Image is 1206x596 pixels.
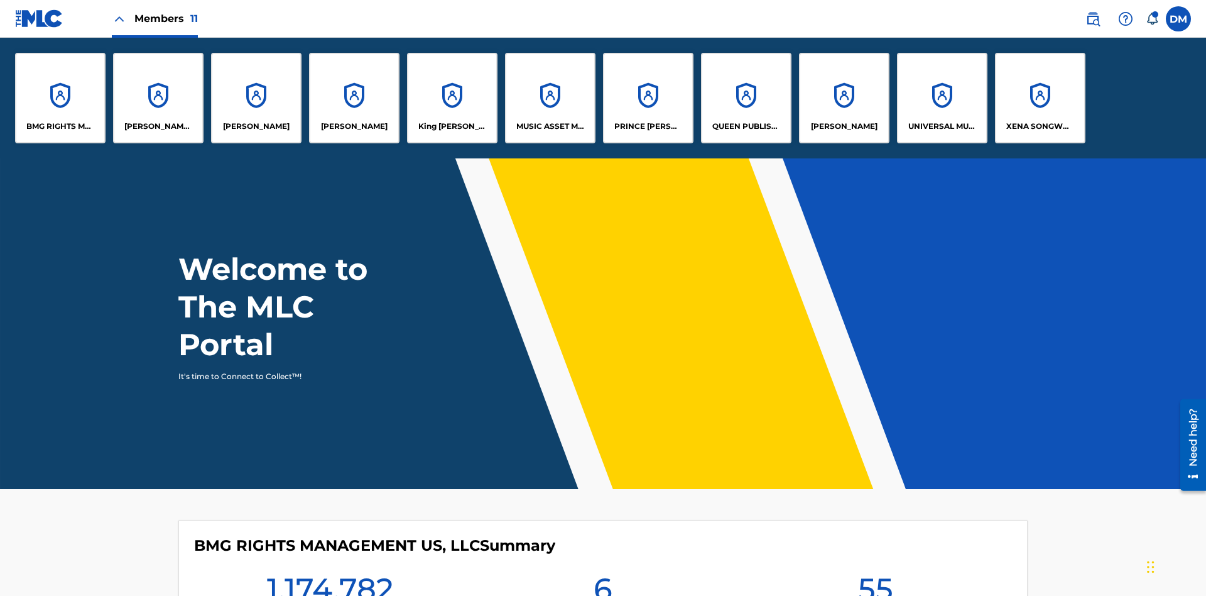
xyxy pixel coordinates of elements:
a: AccountsKing [PERSON_NAME] [407,53,497,143]
p: PRINCE MCTESTERSON [614,121,683,132]
p: RONALD MCTESTERSON [811,121,877,132]
iframe: Resource Center [1171,394,1206,497]
img: search [1085,11,1100,26]
p: QUEEN PUBLISHA [712,121,781,132]
p: BMG RIGHTS MANAGEMENT US, LLC [26,121,95,132]
img: help [1118,11,1133,26]
a: Accounts[PERSON_NAME] [211,53,301,143]
p: It's time to Connect to Collect™! [178,371,396,382]
a: Accounts[PERSON_NAME] [309,53,399,143]
a: Public Search [1080,6,1105,31]
iframe: Chat Widget [1143,536,1206,596]
a: Accounts[PERSON_NAME] [799,53,889,143]
p: MUSIC ASSET MANAGEMENT (MAM) [516,121,585,132]
div: Drag [1147,548,1154,586]
a: AccountsUNIVERSAL MUSIC PUB GROUP [897,53,987,143]
h1: Welcome to The MLC Portal [178,250,413,363]
a: Accounts[PERSON_NAME] SONGWRITER [113,53,204,143]
p: ELVIS COSTELLO [223,121,290,132]
p: XENA SONGWRITER [1006,121,1075,132]
p: UNIVERSAL MUSIC PUB GROUP [908,121,977,132]
p: King McTesterson [418,121,487,132]
img: Close [112,11,127,26]
div: Notifications [1146,13,1158,25]
h4: BMG RIGHTS MANAGEMENT US, LLC [194,536,555,555]
p: CLEO SONGWRITER [124,121,193,132]
a: AccountsQUEEN PUBLISHA [701,53,791,143]
a: AccountsPRINCE [PERSON_NAME] [603,53,693,143]
p: EYAMA MCSINGER [321,121,388,132]
div: Help [1113,6,1138,31]
a: AccountsBMG RIGHTS MANAGEMENT US, LLC [15,53,106,143]
img: MLC Logo [15,9,63,28]
span: 11 [190,13,198,25]
a: AccountsMUSIC ASSET MANAGEMENT (MAM) [505,53,595,143]
span: Members [134,11,198,26]
a: AccountsXENA SONGWRITER [995,53,1085,143]
div: User Menu [1166,6,1191,31]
